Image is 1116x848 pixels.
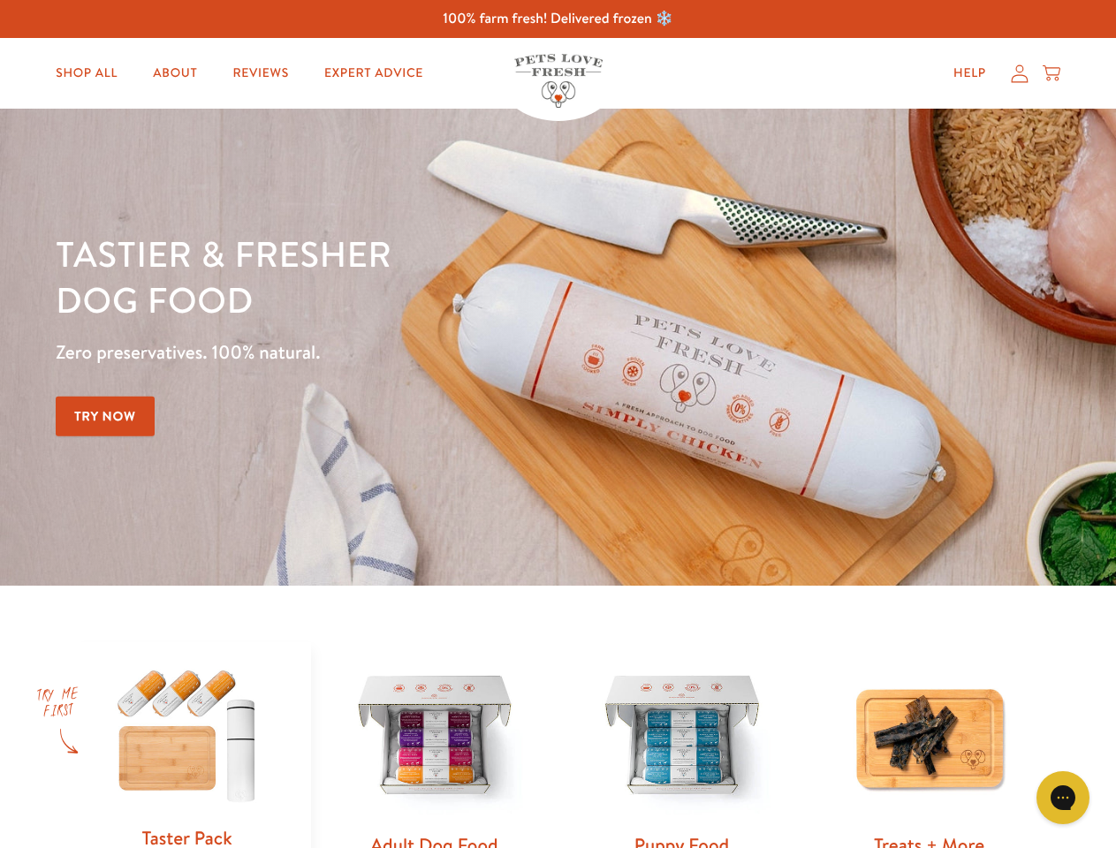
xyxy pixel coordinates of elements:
[42,56,132,91] a: Shop All
[56,231,725,322] h1: Tastier & fresher dog food
[514,54,603,108] img: Pets Love Fresh
[56,337,725,368] p: Zero preservatives. 100% natural.
[218,56,302,91] a: Reviews
[1028,765,1098,830] iframe: Gorgias live chat messenger
[310,56,437,91] a: Expert Advice
[56,397,155,436] a: Try Now
[139,56,211,91] a: About
[939,56,1000,91] a: Help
